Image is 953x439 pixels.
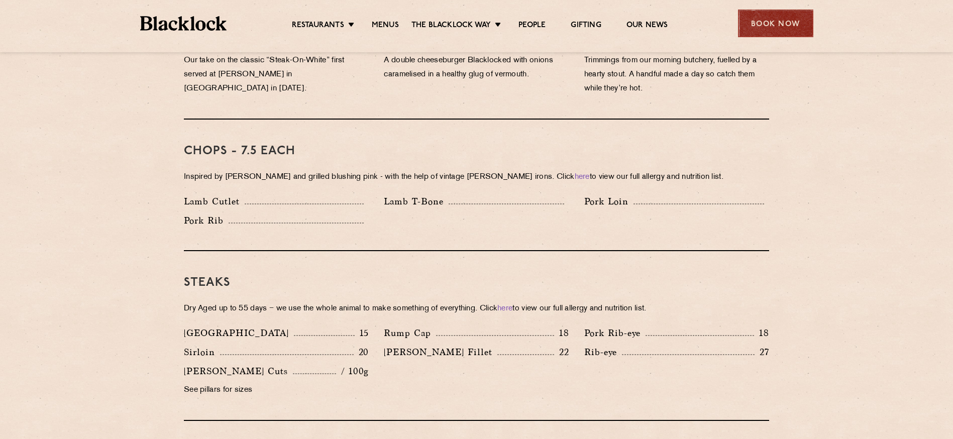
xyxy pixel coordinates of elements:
[584,54,769,96] p: Trimmings from our morning butchery, fuelled by a hearty stout. A handful made a day so catch the...
[354,346,369,359] p: 20
[184,194,245,208] p: Lamb Cutlet
[184,213,229,228] p: Pork Rib
[518,21,546,32] a: People
[384,194,449,208] p: Lamb T-Bone
[140,16,227,31] img: BL_Textured_Logo-footer-cropped.svg
[184,326,294,340] p: [GEOGRAPHIC_DATA]
[184,383,369,397] p: See pillars for sizes
[554,346,569,359] p: 22
[384,345,497,359] p: [PERSON_NAME] Fillet
[184,145,769,158] h3: Chops - 7.5 each
[184,302,769,316] p: Dry Aged up to 55 days − we use the whole animal to make something of everything. Click to view o...
[184,364,293,378] p: [PERSON_NAME] Cuts
[584,345,622,359] p: Rib-eye
[184,54,369,96] p: Our take on the classic “Steak-On-White” first served at [PERSON_NAME] in [GEOGRAPHIC_DATA] in [D...
[738,10,813,37] div: Book Now
[575,173,590,181] a: here
[411,21,491,32] a: The Blacklock Way
[292,21,344,32] a: Restaurants
[336,365,369,378] p: / 100g
[355,326,369,340] p: 15
[497,305,512,312] a: here
[754,326,769,340] p: 18
[626,21,668,32] a: Our News
[184,170,769,184] p: Inspired by [PERSON_NAME] and grilled blushing pink - with the help of vintage [PERSON_NAME] iron...
[554,326,569,340] p: 18
[184,276,769,289] h3: Steaks
[571,21,601,32] a: Gifting
[584,194,633,208] p: Pork Loin
[755,346,769,359] p: 27
[372,21,399,32] a: Menus
[384,54,569,82] p: A double cheeseburger Blacklocked with onions caramelised in a healthy glug of vermouth.
[584,326,646,340] p: Pork Rib-eye
[384,326,436,340] p: Rump Cap
[184,345,220,359] p: Sirloin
